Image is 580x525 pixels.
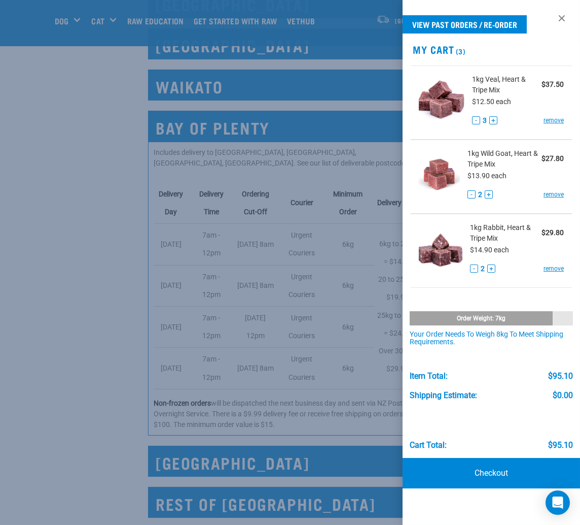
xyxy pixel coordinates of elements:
[472,97,511,106] span: $12.50 each
[454,49,466,53] span: (3)
[419,222,462,275] img: Rabbit, Heart & Tripe Mix
[419,148,460,201] img: Wild Goat, Heart & Tripe Mix
[410,441,447,450] div: Cart total:
[541,80,564,88] strong: $37.50
[548,441,573,450] div: $95.10
[470,222,541,244] span: 1kg Rabbit, Heart & Tripe Mix
[472,116,480,124] button: -
[470,265,478,273] button: -
[541,228,564,237] strong: $29.80
[419,74,464,126] img: Veal, Heart & Tripe Mix
[543,116,564,125] a: remove
[483,115,487,126] span: 3
[543,190,564,199] a: remove
[470,246,509,254] span: $14.90 each
[487,265,495,273] button: +
[541,154,564,162] strong: $27.80
[410,372,448,381] div: Item Total:
[410,331,573,347] div: Your order needs to weigh 8kg to meet shipping requirements.
[403,44,580,55] h2: My Cart
[403,458,580,488] a: Checkout
[548,372,573,381] div: $95.10
[467,172,506,180] span: $13.90 each
[485,190,493,199] button: +
[489,116,497,124] button: +
[472,74,541,95] span: 1kg Veal, Heart & Tripe Mix
[553,391,573,400] div: $0.00
[543,264,564,273] a: remove
[410,391,477,400] div: Shipping Estimate:
[410,311,553,325] div: Order weight: 7kg
[481,264,485,274] span: 2
[467,148,541,170] span: 1kg Wild Goat, Heart & Tripe Mix
[403,15,527,34] a: View past orders / re-order
[546,490,570,515] div: Open Intercom Messenger
[467,190,476,199] button: -
[478,189,482,200] span: 2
